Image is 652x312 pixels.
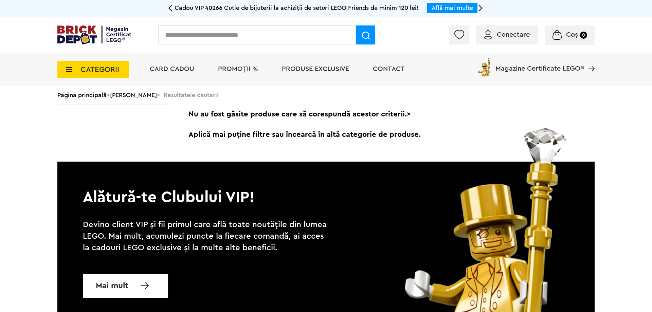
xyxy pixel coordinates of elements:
[497,31,530,38] span: Conectare
[175,5,419,11] span: Cadou VIP 40266 Cutie de bijuterii la achiziții de seturi LEGO Friends de minim 120 lei!
[183,104,595,124] span: Nu au fost găsite produse care să corespundă acestor criterii.>
[432,5,473,11] a: Află mai multe
[83,219,331,254] p: Devino client VIP și fii primul care află toate noutățile din lumea LEGO. Mai mult, acumulezi pun...
[484,31,530,38] a: Conectare
[218,66,258,72] a: PROMOȚII %
[57,86,595,104] div: > > Rezultatele cautarii
[150,66,194,72] a: Card Cadou
[495,56,584,72] span: Magazine Certificate LEGO®
[110,92,157,98] a: [PERSON_NAME]
[83,274,168,298] a: Mai mult
[183,124,595,145] span: Aplică mai puține filtre sau încearcă în altă categorie de produse.
[282,66,349,72] a: Produse exclusive
[584,56,595,63] a: Magazine Certificate LEGO®
[566,31,578,38] span: Coș
[57,92,107,98] a: Pagina principală
[373,66,405,72] a: Contact
[80,66,119,73] span: CATEGORII
[580,32,587,39] small: 0
[57,162,595,208] p: Alătură-te Clubului VIP!
[96,282,128,289] span: Mai mult
[141,282,149,289] img: Mai multe informatii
